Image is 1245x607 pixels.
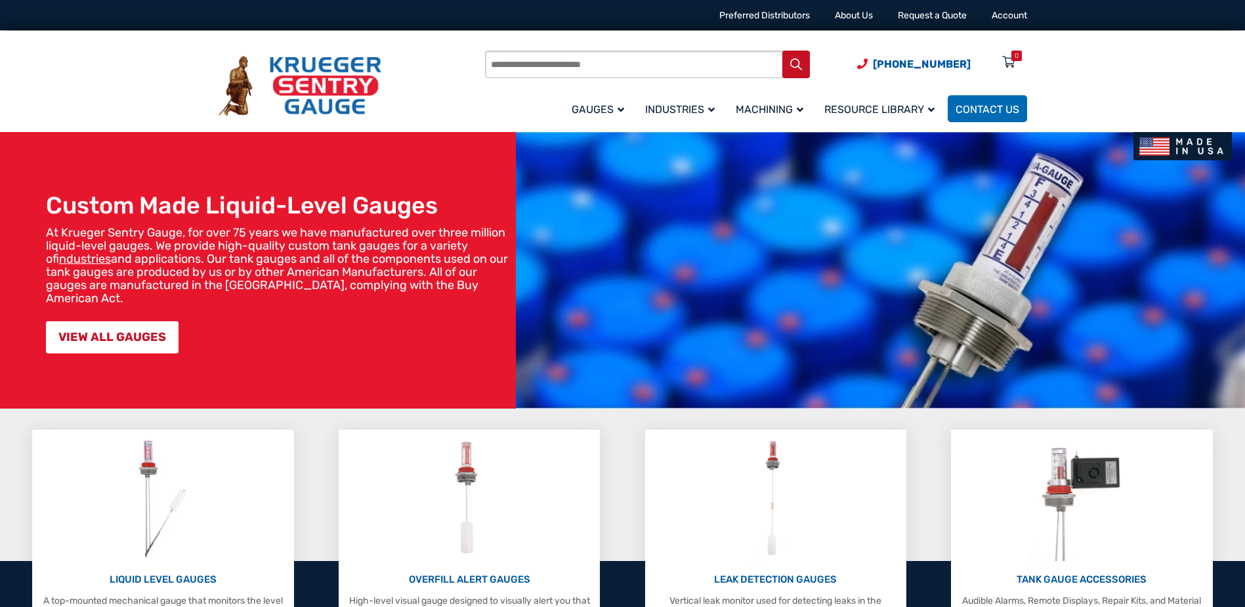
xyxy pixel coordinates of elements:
[564,93,637,124] a: Gauges
[219,56,381,116] img: Krueger Sentry Gauge
[857,56,971,72] a: Phone Number (920) 434-8860
[128,436,198,561] img: Liquid Level Gauges
[958,572,1206,587] p: TANK GAUGE ACCESSORIES
[652,572,900,587] p: LEAK DETECTION GAUGES
[637,93,728,124] a: Industries
[39,572,287,587] p: LIQUID LEVEL GAUGES
[835,10,873,21] a: About Us
[873,58,971,70] span: [PHONE_NUMBER]
[46,226,509,305] p: At Krueger Sentry Gauge, for over 75 years we have manufactured over three million liquid-level g...
[1133,132,1232,160] img: Made In USA
[736,103,803,116] span: Machining
[572,103,624,116] span: Gauges
[992,10,1027,21] a: Account
[719,10,810,21] a: Preferred Distributors
[46,321,179,353] a: VIEW ALL GAUGES
[645,103,715,116] span: Industries
[728,93,816,124] a: Machining
[816,93,948,124] a: Resource Library
[948,95,1027,122] a: Contact Us
[749,436,801,561] img: Leak Detection Gauges
[59,252,111,266] a: industries
[46,191,509,219] h1: Custom Made Liquid-Level Gauges
[898,10,967,21] a: Request a Quote
[345,572,593,587] p: OVERFILL ALERT GAUGES
[824,103,935,116] span: Resource Library
[440,436,499,561] img: Overfill Alert Gauges
[956,103,1019,116] span: Contact Us
[1029,436,1135,561] img: Tank Gauge Accessories
[1015,51,1019,61] div: 0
